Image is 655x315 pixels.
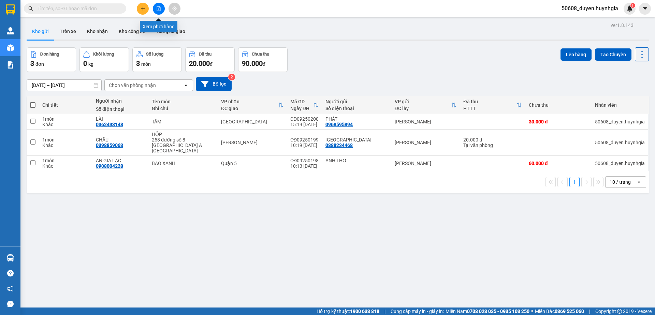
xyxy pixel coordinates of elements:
[325,99,388,104] div: Người gửi
[636,179,642,185] svg: open
[290,158,319,163] div: CĐ09250198
[88,61,93,67] span: kg
[221,119,283,124] div: [GEOGRAPHIC_DATA]
[384,307,385,315] span: |
[152,132,214,137] div: HỘP
[7,27,14,34] img: warehouse-icon
[185,47,235,72] button: Đã thu20.000đ
[460,96,525,114] th: Toggle SortBy
[96,122,123,127] div: 0362493148
[221,106,278,111] div: ĐC giao
[290,122,319,127] div: 15:19 [DATE]
[79,47,129,72] button: Khối lượng0kg
[42,158,89,163] div: 1 món
[96,98,145,104] div: Người nhận
[242,59,263,67] span: 90.000
[42,142,89,148] div: Khác
[350,309,379,314] strong: 1900 633 818
[96,106,145,112] div: Số điện thoại
[199,52,212,57] div: Đã thu
[325,142,353,148] div: 0888234468
[218,96,287,114] th: Toggle SortBy
[156,6,161,11] span: file-add
[395,161,457,166] div: [PERSON_NAME]
[627,5,633,12] img: icon-new-feature
[210,61,213,67] span: đ
[172,6,177,11] span: aim
[141,6,145,11] span: plus
[228,74,235,80] sup: 2
[96,137,145,142] div: CHÂU
[151,23,191,40] button: Hàng đã giao
[463,137,522,142] div: 20.000 đ
[42,116,89,122] div: 1 món
[325,106,388,111] div: Số điện thoại
[42,163,89,169] div: Khác
[463,106,516,111] div: HTTT
[7,270,14,276] span: question-circle
[40,52,59,57] div: Đơn hàng
[27,80,101,91] input: Select a date range.
[96,163,123,169] div: 0908004228
[595,102,645,108] div: Nhân viên
[96,142,123,148] div: 0398859063
[152,99,214,104] div: Tên món
[617,309,622,314] span: copyright
[7,44,14,51] img: warehouse-icon
[555,309,584,314] strong: 0369 525 060
[325,137,388,142] div: NHẬT ANH
[96,158,145,163] div: AN GIA LẠC
[27,47,76,72] button: Đơn hàng3đơn
[96,116,145,122] div: LÀI
[391,307,444,315] span: Cung cấp máy in - giấy in:
[595,119,645,124] div: 50608_duyen.huynhgia
[317,307,379,315] span: Hỗ trợ kỹ thuật:
[7,61,14,69] img: solution-icon
[529,161,588,166] div: 60.000 đ
[535,307,584,315] span: Miền Bắc
[35,61,44,67] span: đơn
[152,119,214,124] div: TẤM
[395,99,451,104] div: VP gửi
[463,99,516,104] div: Đã thu
[290,163,319,169] div: 10:13 [DATE]
[290,142,319,148] div: 10:19 [DATE]
[152,106,214,111] div: Ghi chú
[6,4,15,15] img: logo-vxr
[610,179,631,185] div: 10 / trang
[7,301,14,307] span: message
[630,3,635,8] sup: 1
[221,161,283,166] div: Quận 5
[28,6,33,11] span: search
[183,82,189,88] svg: open
[611,21,634,29] div: ver 1.8.143
[395,140,457,145] div: [PERSON_NAME]
[169,3,180,15] button: aim
[595,161,645,166] div: 50608_duyen.huynhgia
[395,119,457,124] div: [PERSON_NAME]
[395,106,451,111] div: ĐC lấy
[463,142,522,148] div: Tại văn phòng
[631,3,634,8] span: 1
[325,122,353,127] div: 0968595894
[38,5,118,12] input: Tìm tên, số ĐT hoặc mã đơn
[589,307,590,315] span: |
[263,61,265,67] span: đ
[132,47,182,72] button: Số lượng3món
[196,77,232,91] button: Bộ lọc
[109,82,156,89] div: Chọn văn phòng nhận
[42,122,89,127] div: Khác
[82,23,113,40] button: Kho nhận
[556,4,624,13] span: 50608_duyen.huynhgia
[189,59,210,67] span: 20.000
[642,5,648,12] span: caret-down
[7,285,14,292] span: notification
[290,116,319,122] div: CĐ09250200
[136,59,140,67] span: 3
[290,106,313,111] div: Ngày ĐH
[639,3,651,15] button: caret-down
[113,23,151,40] button: Kho công nợ
[569,177,580,187] button: 1
[325,158,388,163] div: ANH THƠ
[54,23,82,40] button: Trên xe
